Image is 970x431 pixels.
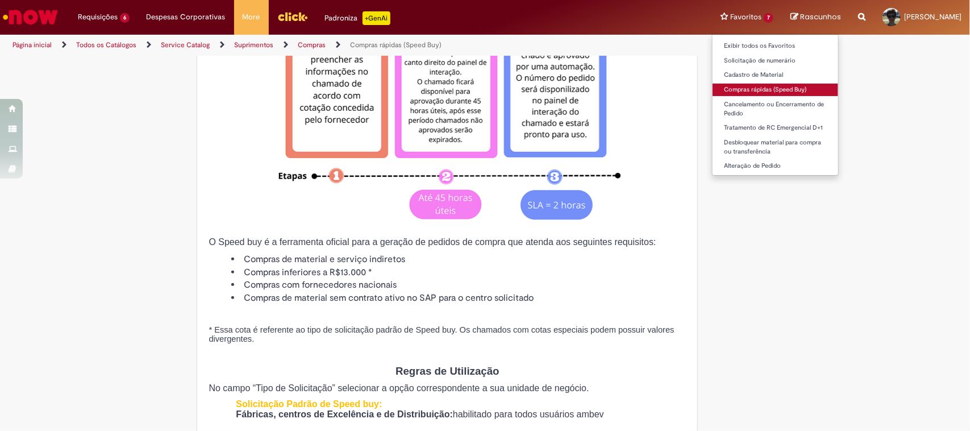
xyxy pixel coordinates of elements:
a: Service Catalog [161,40,210,49]
a: Exibir todos os Favoritos [713,40,838,52]
a: Tratamento de RC Emergencial D+1 [713,122,838,134]
ul: Favoritos [712,34,839,176]
a: Todos os Catálogos [76,40,136,49]
a: Cancelamento ou Encerramento de Pedido [713,98,838,119]
ul: Trilhas de página [9,35,638,56]
a: Compras rápidas (Speed Buy) [350,40,442,49]
span: Rascunhos [800,11,841,22]
span: Solicitação Padrão de Speed buy: [236,399,382,409]
a: Desbloquear material para compra ou transferência [713,136,838,158]
a: Página inicial [13,40,52,49]
li: Compras de material sem contrato ativo no SAP para o centro solicitado [231,292,686,305]
img: click_logo_yellow_360x200.png [277,8,308,25]
a: Solicitação de numerário [713,55,838,67]
a: Cadastro de Material [713,69,838,81]
a: Alteração de Pedido [713,160,838,172]
span: Regras de Utilização [396,365,499,377]
span: 7 [764,13,773,23]
p: +GenAi [363,11,390,25]
span: Fábricas, centros de Excelência e de Distribuição: [236,409,452,419]
li: Compras de material e serviço indiretos [231,253,686,266]
div: Padroniza [325,11,390,25]
span: Requisições [78,11,118,23]
span: O Speed buy é a ferramenta oficial para a geração de pedidos de compra que atenda aos seguintes r... [209,237,656,247]
img: ServiceNow [1,6,60,28]
a: Rascunhos [790,12,841,23]
span: More [243,11,260,23]
span: * Essa cota é referente ao tipo de solicitação padrão de Speed buy. Os chamados com cotas especia... [209,325,674,343]
a: Compras rápidas (Speed Buy) [713,84,838,96]
span: Despesas Corporativas [147,11,226,23]
span: habilitado para todos usuários ambev [453,409,604,419]
span: 6 [120,13,130,23]
span: [PERSON_NAME] [904,12,961,22]
li: Compras com fornecedores nacionais [231,279,686,292]
span: Favoritos [730,11,761,23]
a: Suprimentos [234,40,273,49]
span: No campo “Tipo de Solicitação” selecionar a opção correspondente a sua unidade de negócio. [209,383,589,393]
li: Compras inferiores a R$13.000 * [231,266,686,279]
a: Compras [298,40,326,49]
